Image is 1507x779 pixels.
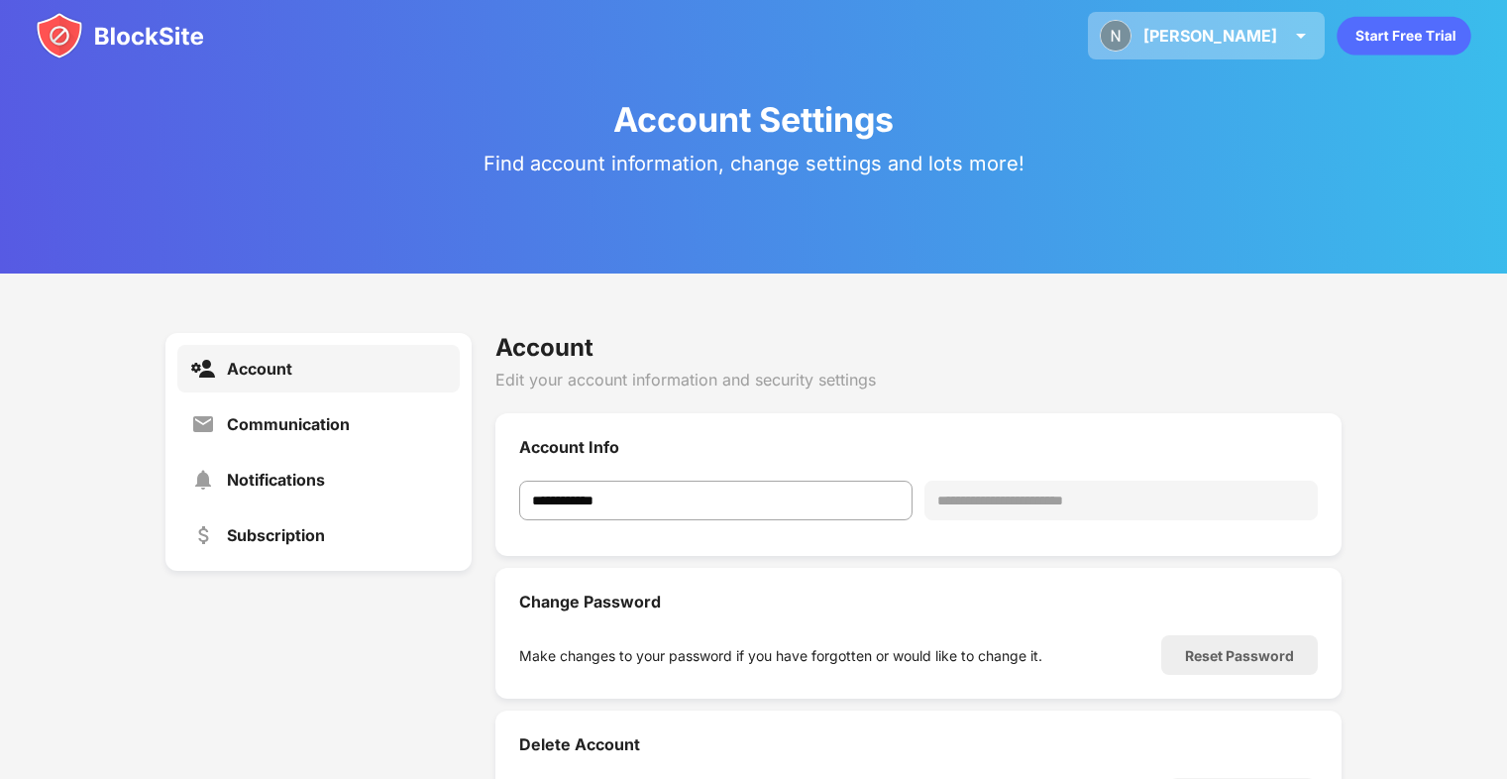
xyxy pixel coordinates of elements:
a: Communication [177,400,460,448]
div: Edit your account information and security settings [495,370,1342,389]
div: Reset Password [1185,647,1294,664]
div: Account [227,359,292,379]
img: settings-subscription.svg [191,523,215,547]
div: [PERSON_NAME] [1143,26,1277,46]
div: Communication [227,414,350,434]
div: Change Password [519,592,1318,612]
div: Make changes to your password if you have forgotten or would like to change it. [519,647,1042,664]
a: Notifications [177,456,460,503]
div: Delete Account [519,734,1318,754]
div: Subscription [227,525,325,545]
div: animation [1337,16,1471,56]
div: Account Info [519,437,1318,457]
a: Subscription [177,511,460,559]
img: ACg8ocLorAPOVY_Cd2K3jEA_v2EmjU1zGQDdd6US4aB2qw5o_yDRjA=s96-c [1100,20,1131,52]
img: settings-communication.svg [191,412,215,436]
div: Notifications [227,470,325,490]
div: Find account information, change settings and lots more! [484,152,1024,175]
img: settings-notifications.svg [191,468,215,492]
div: Account Settings [613,99,894,140]
img: settings-account-active.svg [191,357,215,381]
a: Account [177,345,460,392]
img: blocksite-icon.svg [36,12,204,59]
div: Account [495,333,1342,362]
